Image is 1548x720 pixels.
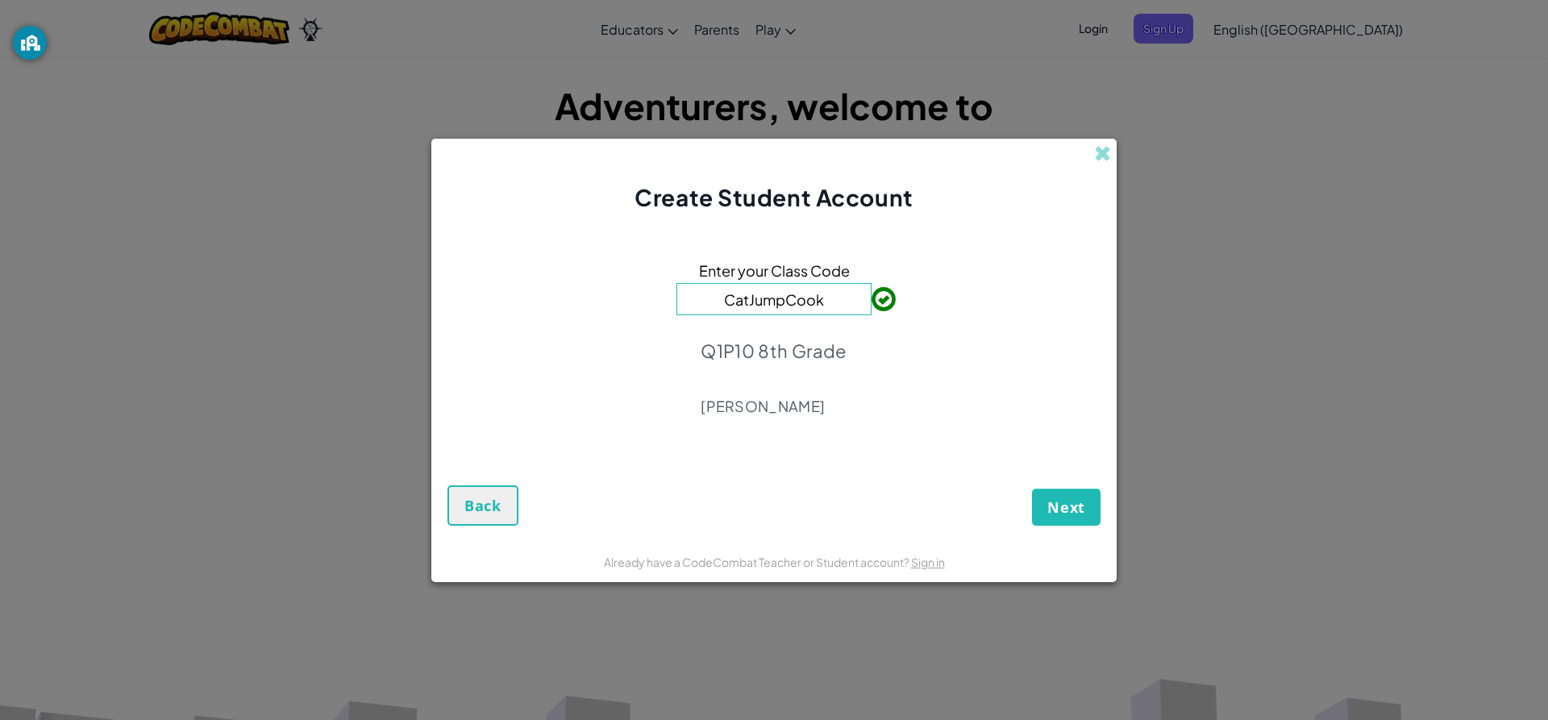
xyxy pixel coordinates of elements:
[604,555,911,569] span: Already have a CodeCombat Teacher or Student account?
[447,485,518,526] button: Back
[464,496,501,515] span: Back
[699,259,850,282] span: Enter your Class Code
[701,397,847,416] p: [PERSON_NAME]
[701,339,847,362] p: Q1P10 8th Grade
[635,183,913,211] span: Create Student Account
[911,555,945,569] a: Sign in
[1047,497,1085,517] span: Next
[13,26,47,60] button: GoGuardian Privacy Information
[1032,489,1101,526] button: Next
